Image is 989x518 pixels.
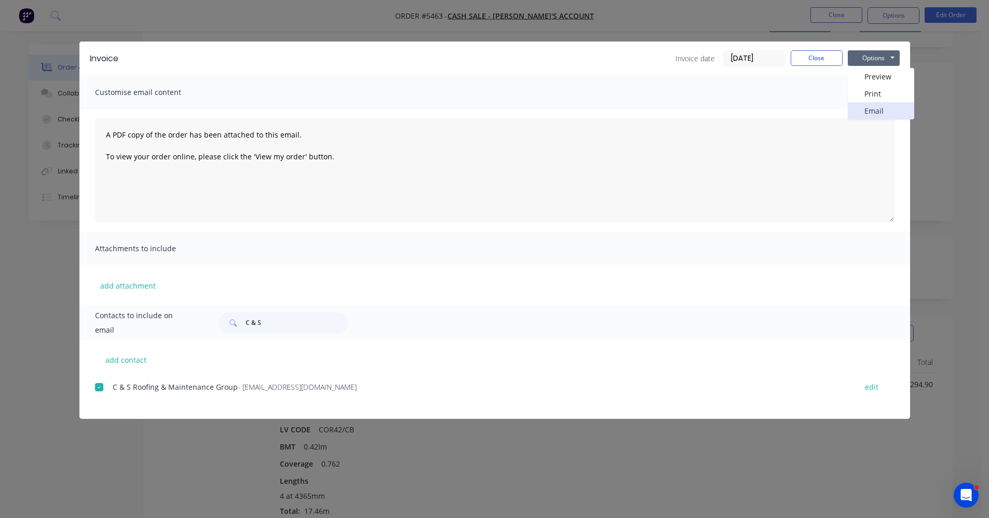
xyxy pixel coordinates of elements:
button: add attachment [95,278,161,293]
textarea: A PDF copy of the order has been attached to this email. To view your order online, please click ... [95,118,895,222]
span: Attachments to include [95,241,209,256]
button: add contact [95,352,157,367]
span: Contacts to include on email [95,308,193,337]
div: Invoice [90,52,118,65]
span: Invoice date [675,53,715,64]
span: - [EMAIL_ADDRESS][DOMAIN_NAME] [238,382,357,392]
button: Options [848,50,900,66]
span: Customise email content [95,85,209,100]
input: Search... [246,312,348,333]
button: Email [848,102,914,119]
button: edit [859,380,885,394]
button: Print [848,85,914,102]
span: C & S Roofing & Maintenance Group [113,382,238,392]
button: Close [791,50,843,66]
button: Preview [848,68,914,85]
iframe: Intercom live chat [954,483,979,508]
